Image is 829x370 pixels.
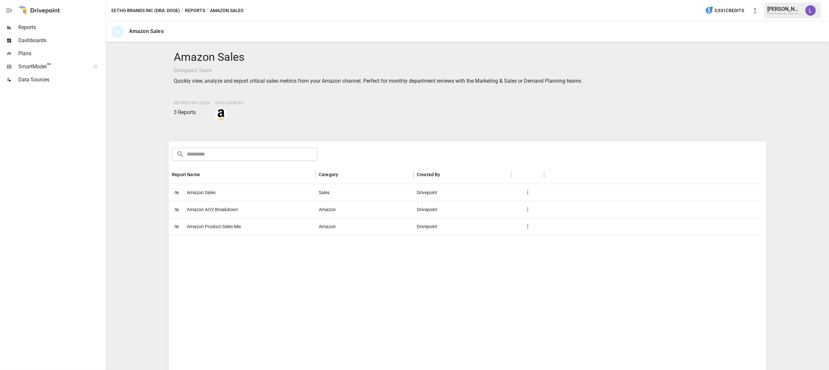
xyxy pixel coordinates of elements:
[802,1,820,20] button: Lindsay North
[111,7,180,15] button: Eetho Brands Inc (DBA: Dose)
[47,62,51,70] span: ™
[703,5,747,17] button: 3,931Credits
[172,188,182,197] span: 🛍
[417,172,440,177] div: Created By
[174,67,761,75] p: Drivepoint Team
[187,201,238,218] span: Amazon AOV Breakdown
[181,7,184,15] div: /
[319,172,338,177] div: Category
[316,201,414,218] div: Amazon
[414,201,512,218] div: Drivepoint
[174,109,210,116] p: 3 Reports
[18,37,105,44] span: Dashboards
[187,218,241,235] span: Amazon Product Sales Mix
[111,25,124,38] div: 🛍
[316,218,414,235] div: Amazon
[441,170,450,179] button: Sort
[206,7,209,15] div: /
[129,28,164,34] div: Amazon Sales
[172,172,200,177] div: Report Name
[768,6,802,12] div: [PERSON_NAME]
[339,170,348,179] button: Sort
[174,50,761,64] h4: Amazon Sales
[201,170,210,179] button: Sort
[768,12,802,15] div: Eetho Brands Inc (DBA: Dose)
[18,63,86,71] span: SmartModel
[174,77,761,85] p: Quickly view, analyze and export critical sales metrics from your Amazon channel. Perfect for mon...
[174,101,210,105] span: Reports Included
[172,205,182,214] span: 🛍
[18,24,105,31] span: Reports
[18,50,105,58] span: Plans
[18,76,105,84] span: Data Sources
[715,7,744,15] span: 3,931 Credits
[172,222,182,231] span: 🛍
[215,101,243,105] span: Data Sources
[216,109,226,120] img: amazon
[316,184,414,201] div: Sales
[187,184,216,201] span: Amazon Sales
[805,5,816,16] img: Lindsay North
[185,7,205,15] button: Reports
[414,184,512,201] div: Drivepoint
[414,218,512,235] div: Drivepoint
[749,4,762,17] button: New version available, click to update!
